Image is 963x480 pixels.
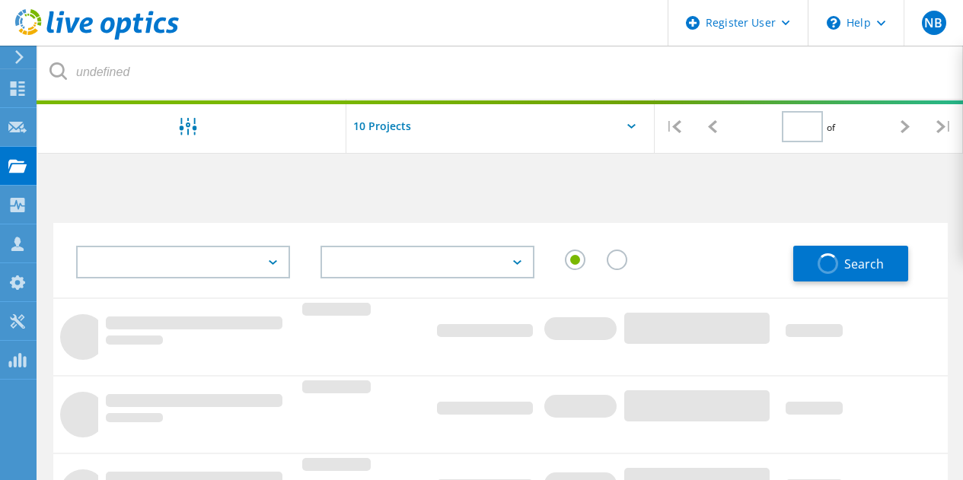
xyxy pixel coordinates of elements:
[793,246,908,281] button: Search
[924,100,963,154] div: |
[827,121,835,134] span: of
[924,17,942,29] span: NB
[655,100,694,154] div: |
[827,16,840,30] svg: \n
[844,256,884,272] span: Search
[15,32,179,43] a: Live Optics Dashboard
